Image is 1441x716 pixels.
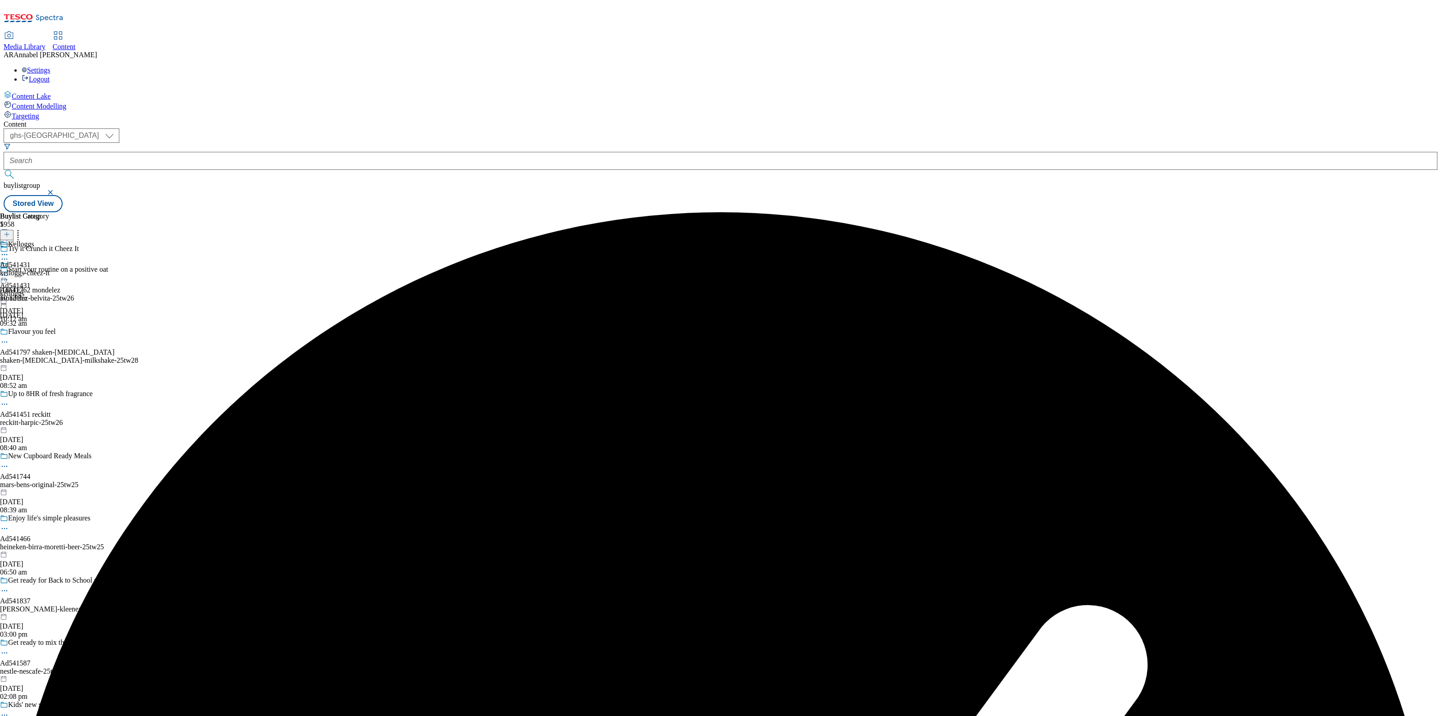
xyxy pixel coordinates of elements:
[4,51,14,59] span: AR
[4,143,11,150] svg: Search Filters
[14,51,97,59] span: Annabel [PERSON_NAME]
[53,43,76,50] span: Content
[8,240,34,248] div: Kelloggs
[4,32,45,51] a: Media Library
[8,328,56,336] div: Flavour you feel
[8,452,91,460] div: New Cupboard Ready Meals
[8,576,135,584] div: Get ready for Back to School with Kleenex.
[12,102,66,110] span: Content Modelling
[8,265,108,274] div: Start your routine on a positive oat
[4,120,1437,128] div: Content
[8,390,93,398] div: Up to 8HR of fresh fragrance
[8,514,91,522] div: Enjoy life's simple pleasures
[22,75,50,83] a: Logout
[12,92,51,100] span: Content Lake
[4,110,1437,120] a: Targeting
[4,91,1437,100] a: Content Lake
[4,182,40,189] span: buylistgroup
[4,195,63,212] button: Stored View
[8,701,58,709] div: Kids' new season
[8,638,85,647] div: Get ready to mix things up
[12,112,39,120] span: Targeting
[4,43,45,50] span: Media Library
[53,32,76,51] a: Content
[22,66,50,74] a: Settings
[4,152,1437,170] input: Search
[4,100,1437,110] a: Content Modelling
